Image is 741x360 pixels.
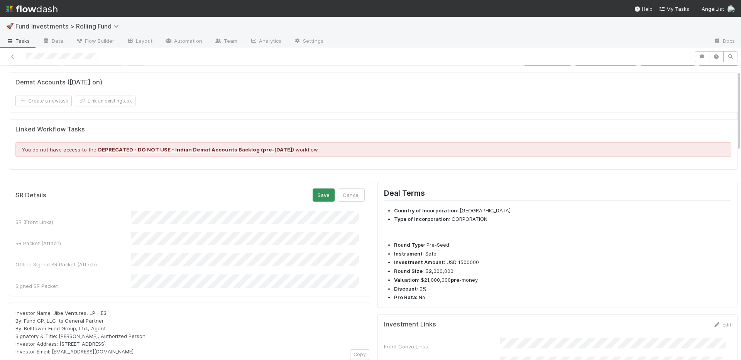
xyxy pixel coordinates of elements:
[702,6,724,12] span: AngelList
[6,23,14,29] span: 🚀
[394,259,444,265] strong: Investment Amount
[6,2,58,15] img: logo-inverted-e16ddd16eac7371096b0.svg
[394,251,423,257] strong: Instrument
[288,35,330,48] a: Settings
[394,207,731,215] li: : [GEOGRAPHIC_DATA]
[120,35,159,48] a: Layout
[69,35,120,48] a: Flow Builder
[208,35,244,48] a: Team
[394,267,731,275] li: : $2,000,000
[384,321,436,328] h5: Investment Links
[727,5,735,13] img: avatar_ddac2f35-6c49-494a-9355-db49d32eca49.png
[394,250,731,258] li: : Safe
[15,310,145,355] span: Investor Name: Jibe Ventures, LP - E3 By: Fund GP, LLC its General Partner By: Belltower Fund Gro...
[659,6,689,12] span: My Tasks
[15,22,123,30] span: Fund Investments > Rolling Fund
[384,188,731,200] h2: Deal Terms
[15,192,46,199] h5: SR Details
[15,96,72,106] button: Create a newtask
[713,321,731,328] a: Edit
[394,207,457,214] strong: Country of Incorporation
[159,35,208,48] a: Automation
[394,276,731,284] li: : $21,000,000 -money
[15,126,731,133] h5: Linked Workflow Tasks
[98,146,294,153] a: DEPRECATED - DO NOT USE - Indian Demat Accounts Backlog (pre-[DATE])
[15,218,131,226] div: SR (Front Links)
[36,35,69,48] a: Data
[75,96,135,106] button: Link an existingtask
[15,239,131,247] div: SR Packet (Attach)
[338,188,365,202] button: Cancel
[394,277,418,283] strong: Valuation
[394,242,424,248] strong: Round Type
[350,349,369,360] button: Copy
[394,216,449,222] strong: Type of incorporation
[244,35,288,48] a: Analytics
[634,5,653,13] div: Help
[394,294,416,300] strong: Pro Rata
[15,79,102,86] h5: Demat Accounts ([DATE] on)
[313,188,335,202] button: Save
[394,241,731,249] li: : Pre-Seed
[15,261,131,268] div: Offline Signed SR Packet (Attach)
[394,285,731,293] li: : 0%
[707,35,741,48] a: Docs
[394,259,731,266] li: : USD 1500000
[76,37,114,45] span: Flow Builder
[384,343,500,350] div: Front Convo Links
[394,268,423,274] strong: Round Size
[394,286,417,292] strong: Discount
[15,142,731,157] div: You do not have access to the workflow.
[6,37,30,45] span: Tasks
[451,277,459,283] strong: pre
[15,282,131,290] div: Signed SR Packet
[659,5,689,13] a: My Tasks
[394,294,731,301] li: : No
[394,215,731,223] li: : CORPORATION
